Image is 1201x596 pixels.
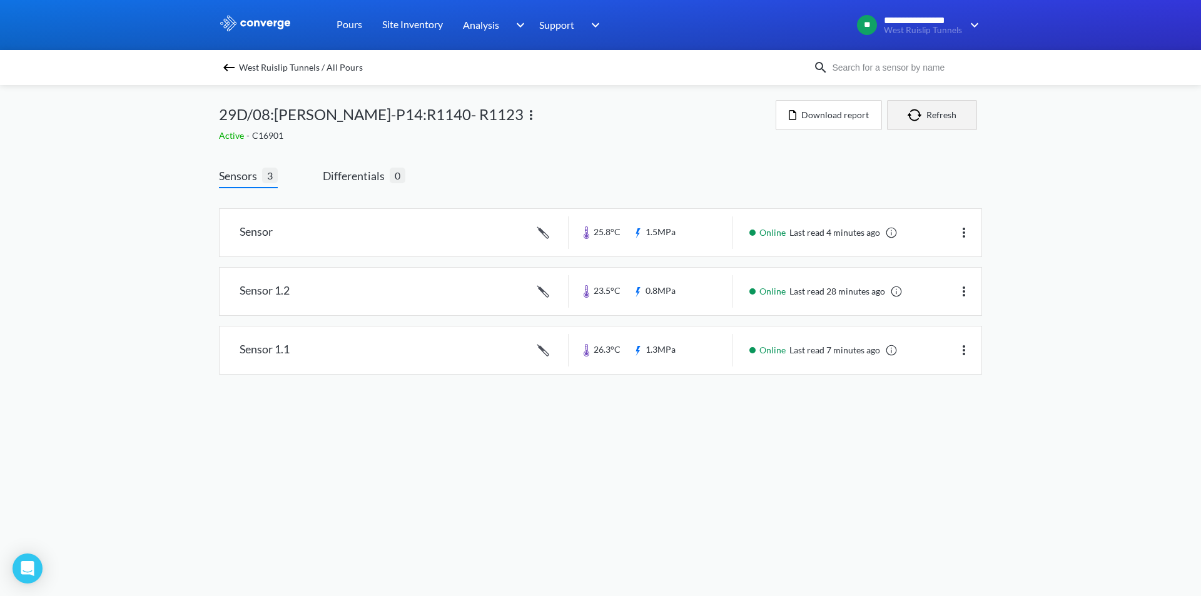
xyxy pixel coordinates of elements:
[239,59,363,76] span: West Ruislip Tunnels / All Pours
[539,17,574,33] span: Support
[956,225,971,240] img: more.svg
[219,129,776,143] div: C16901
[776,100,882,130] button: Download report
[246,130,252,141] span: -
[962,18,982,33] img: downArrow.svg
[828,61,980,74] input: Search for a sensor by name
[789,110,796,120] img: icon-file.svg
[262,168,278,183] span: 3
[508,18,528,33] img: downArrow.svg
[219,130,246,141] span: Active
[221,60,236,75] img: backspace.svg
[583,18,603,33] img: downArrow.svg
[13,553,43,583] div: Open Intercom Messenger
[323,167,390,184] span: Differentials
[956,284,971,299] img: more.svg
[219,103,524,126] span: 29D/08:[PERSON_NAME]-P14:R1140- R1123
[908,109,926,121] img: icon-refresh.svg
[813,60,828,75] img: icon-search.svg
[463,17,499,33] span: Analysis
[390,168,405,183] span: 0
[219,15,291,31] img: logo_ewhite.svg
[956,343,971,358] img: more.svg
[884,26,962,35] span: West Ruislip Tunnels
[887,100,977,130] button: Refresh
[524,108,539,123] img: more.svg
[219,167,262,184] span: Sensors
